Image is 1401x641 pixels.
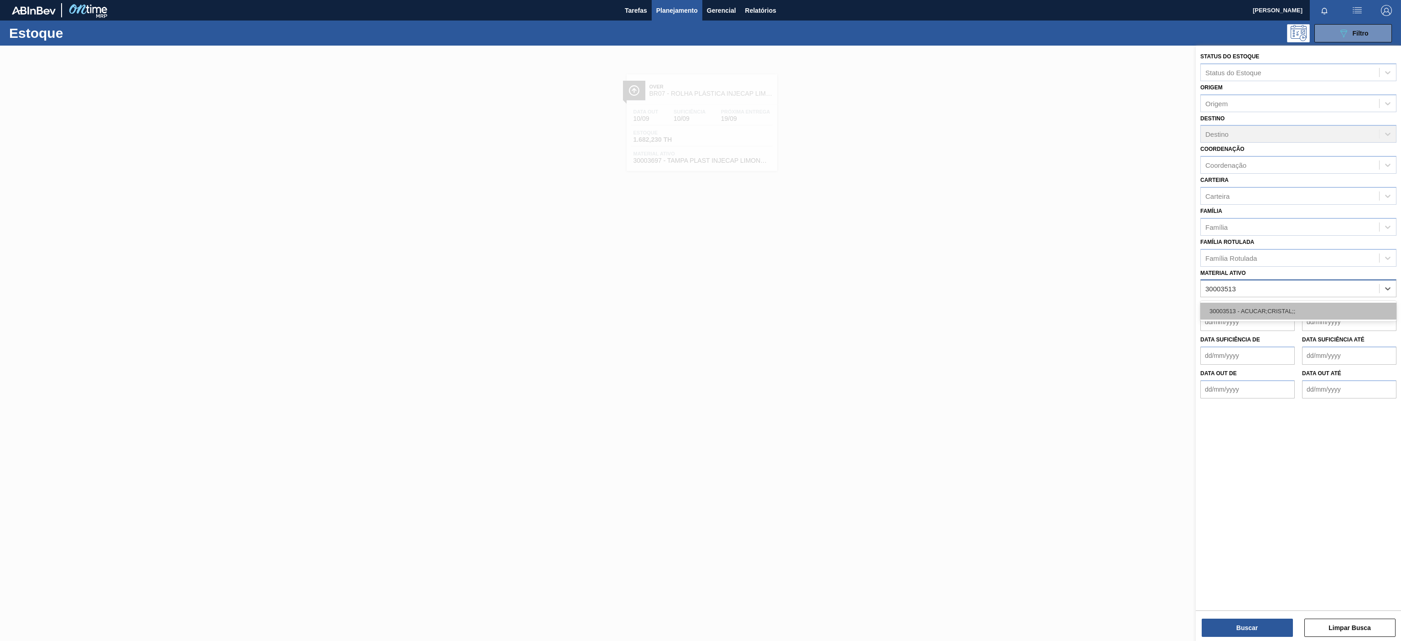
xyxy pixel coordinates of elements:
label: Família Rotulada [1200,239,1254,245]
span: Filtro [1353,30,1369,37]
span: Gerencial [707,5,736,16]
div: Família [1205,223,1228,231]
div: Carteira [1205,192,1230,200]
span: Planejamento [656,5,698,16]
label: Destino [1200,115,1225,122]
input: dd/mm/yyyy [1200,346,1295,365]
div: Origem [1205,99,1228,107]
h1: Estoque [9,28,154,38]
span: Relatórios [745,5,776,16]
div: Pogramando: nenhum usuário selecionado [1287,24,1310,42]
input: dd/mm/yyyy [1200,380,1295,398]
img: userActions [1352,5,1363,16]
label: Data out até [1302,370,1341,377]
input: dd/mm/yyyy [1200,313,1295,331]
button: Notificações [1310,4,1339,17]
label: Data suficiência até [1302,336,1365,343]
div: 30003513 - ACUCAR;CRISTAL;; [1200,303,1396,320]
div: Coordenação [1205,161,1246,169]
label: Carteira [1200,177,1229,183]
label: Data out de [1200,370,1237,377]
button: Filtro [1314,24,1392,42]
label: Coordenação [1200,146,1245,152]
img: Logout [1381,5,1392,16]
label: Família [1200,208,1222,214]
label: Status do Estoque [1200,53,1259,60]
label: Data suficiência de [1200,336,1260,343]
input: dd/mm/yyyy [1302,380,1396,398]
input: dd/mm/yyyy [1302,313,1396,331]
span: Tarefas [625,5,647,16]
div: Status do Estoque [1205,68,1261,76]
label: Origem [1200,84,1223,91]
input: dd/mm/yyyy [1302,346,1396,365]
div: Família Rotulada [1205,254,1257,262]
label: Material ativo [1200,270,1246,276]
img: TNhmsLtSVTkK8tSr43FrP2fwEKptu5GPRR3wAAAABJRU5ErkJggg== [12,6,56,15]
